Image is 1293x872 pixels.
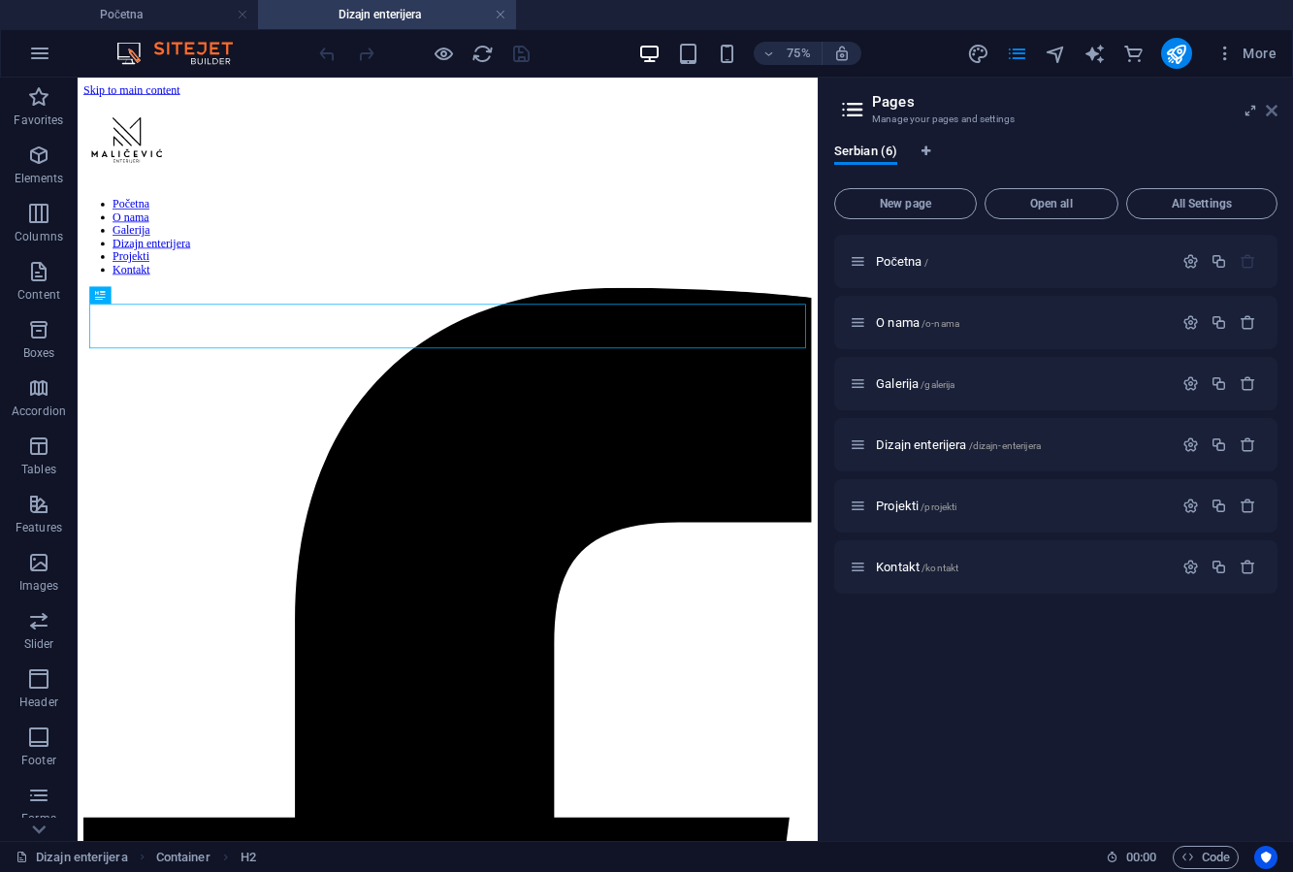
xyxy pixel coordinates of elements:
[967,43,989,65] i: Design (Ctrl+Alt+Y)
[1215,44,1277,63] span: More
[870,561,1173,573] div: Kontakt/kontakt
[985,188,1118,219] button: Open all
[876,499,956,513] span: Click to open page
[870,255,1173,268] div: Početna/
[1182,314,1199,331] div: Settings
[1140,850,1143,864] span: :
[834,144,1277,180] div: Language Tabs
[872,111,1239,128] h3: Manage your pages and settings
[14,113,63,128] p: Favorites
[21,753,56,768] p: Footer
[1126,188,1277,219] button: All Settings
[19,694,58,710] p: Header
[967,42,990,65] button: design
[921,318,959,329] span: /o-nama
[432,42,455,65] button: Click here to leave preview mode and continue editing
[16,846,128,869] a: Click to cancel selection. Double-click to open Pages
[156,846,256,869] nav: breadcrumb
[1006,43,1028,65] i: Pages (Ctrl+Alt+S)
[1211,375,1227,392] div: Duplicate
[921,563,958,573] span: /kontakt
[24,636,54,652] p: Slider
[156,846,210,869] span: Click to select. Double-click to edit
[1182,253,1199,270] div: Settings
[1182,559,1199,575] div: Settings
[241,846,256,869] span: Click to select. Double-click to edit
[876,376,954,391] span: Galerija
[15,229,63,244] p: Columns
[1240,375,1256,392] div: Remove
[1208,38,1284,69] button: More
[1254,846,1277,869] button: Usercentrics
[1173,846,1239,869] button: Code
[921,379,954,390] span: /galerija
[23,345,55,361] p: Boxes
[1126,846,1156,869] span: 00 00
[870,316,1173,329] div: O nama/o-nama
[1182,498,1199,514] div: Settings
[1161,38,1192,69] button: publish
[754,42,823,65] button: 75%
[872,93,1277,111] h2: Pages
[969,440,1042,451] span: /dizajn-enterijera
[12,404,66,419] p: Accordion
[1240,559,1256,575] div: Remove
[1083,42,1107,65] button: text_generator
[15,171,64,186] p: Elements
[21,462,56,477] p: Tables
[870,438,1173,451] div: Dizajn enterijera/dizajn-enterijera
[112,42,257,65] img: Editor Logo
[1211,314,1227,331] div: Duplicate
[470,42,494,65] button: reload
[19,578,59,594] p: Images
[1240,436,1256,453] div: Remove
[1211,436,1227,453] div: Duplicate
[993,198,1110,210] span: Open all
[870,377,1173,390] div: Galerija/galerija
[1182,375,1199,392] div: Settings
[921,501,956,512] span: /projekti
[924,257,928,268] span: /
[833,45,851,62] i: On resize automatically adjust zoom level to fit chosen device.
[1122,42,1146,65] button: commerce
[876,254,928,269] span: Click to open page
[834,140,897,167] span: Serbian (6)
[1182,436,1199,453] div: Settings
[783,42,814,65] h6: 75%
[876,315,959,330] span: Click to open page
[1240,314,1256,331] div: Remove
[1135,198,1269,210] span: All Settings
[876,437,1041,452] span: Dizajn enterijera
[1045,43,1067,65] i: Navigator
[834,188,977,219] button: New page
[1211,559,1227,575] div: Duplicate
[17,287,60,303] p: Content
[1211,498,1227,514] div: Duplicate
[471,43,494,65] i: Reload page
[258,4,516,25] h4: Dizajn enterijera
[1006,42,1029,65] button: pages
[1122,43,1145,65] i: Commerce
[1106,846,1157,869] h6: Session time
[1240,253,1256,270] div: The startpage cannot be deleted
[21,811,56,826] p: Forms
[1165,43,1187,65] i: Publish
[16,520,62,535] p: Features
[843,198,968,210] span: New page
[1045,42,1068,65] button: navigator
[8,8,137,24] a: Skip to main content
[1181,846,1230,869] span: Code
[1211,253,1227,270] div: Duplicate
[876,560,958,574] span: Click to open page
[870,500,1173,512] div: Projekti/projekti
[1240,498,1256,514] div: Remove
[1083,43,1106,65] i: AI Writer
